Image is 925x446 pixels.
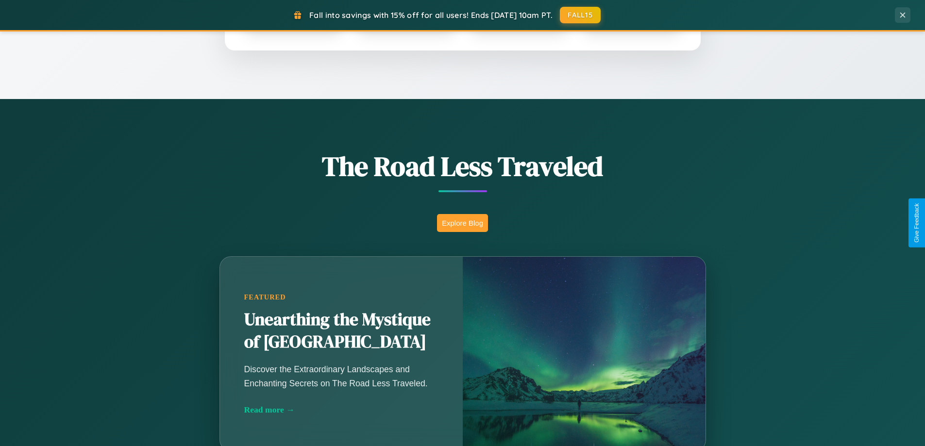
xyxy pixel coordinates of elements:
h2: Unearthing the Mystique of [GEOGRAPHIC_DATA] [244,309,438,353]
h1: The Road Less Traveled [171,148,754,185]
div: Read more → [244,405,438,415]
button: Explore Blog [437,214,488,232]
div: Give Feedback [913,203,920,243]
span: Fall into savings with 15% off for all users! Ends [DATE] 10am PT. [309,10,553,20]
button: FALL15 [560,7,601,23]
div: Featured [244,293,438,301]
p: Discover the Extraordinary Landscapes and Enchanting Secrets on The Road Less Traveled. [244,363,438,390]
